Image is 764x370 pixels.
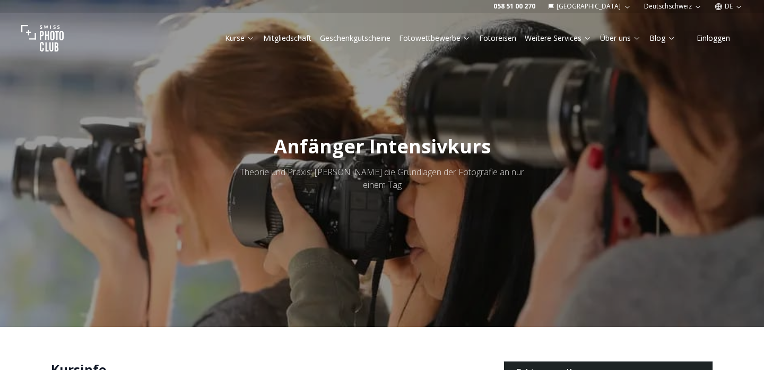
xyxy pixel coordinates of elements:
[395,31,475,46] button: Fotowettbewerbe
[320,33,390,44] a: Geschenkgutscheine
[493,2,535,11] a: 058 51 00 270
[21,17,64,59] img: Swiss photo club
[399,33,471,44] a: Fotowettbewerbe
[479,33,516,44] a: Fotoreisen
[259,31,316,46] button: Mitgliedschaft
[263,33,311,44] a: Mitgliedschaft
[475,31,520,46] button: Fotoreisen
[649,33,675,44] a: Blog
[684,31,743,46] button: Einloggen
[520,31,596,46] button: Weitere Services
[645,31,680,46] button: Blog
[274,133,491,159] span: Anfänger Intensivkurs
[225,33,255,44] a: Kurse
[596,31,645,46] button: Über uns
[221,31,259,46] button: Kurse
[316,31,395,46] button: Geschenkgutscheine
[240,166,524,191] span: Theorie und Praxis: [PERSON_NAME] die Grundlagen der Fotografie an nur einem Tag
[600,33,641,44] a: Über uns
[525,33,592,44] a: Weitere Services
